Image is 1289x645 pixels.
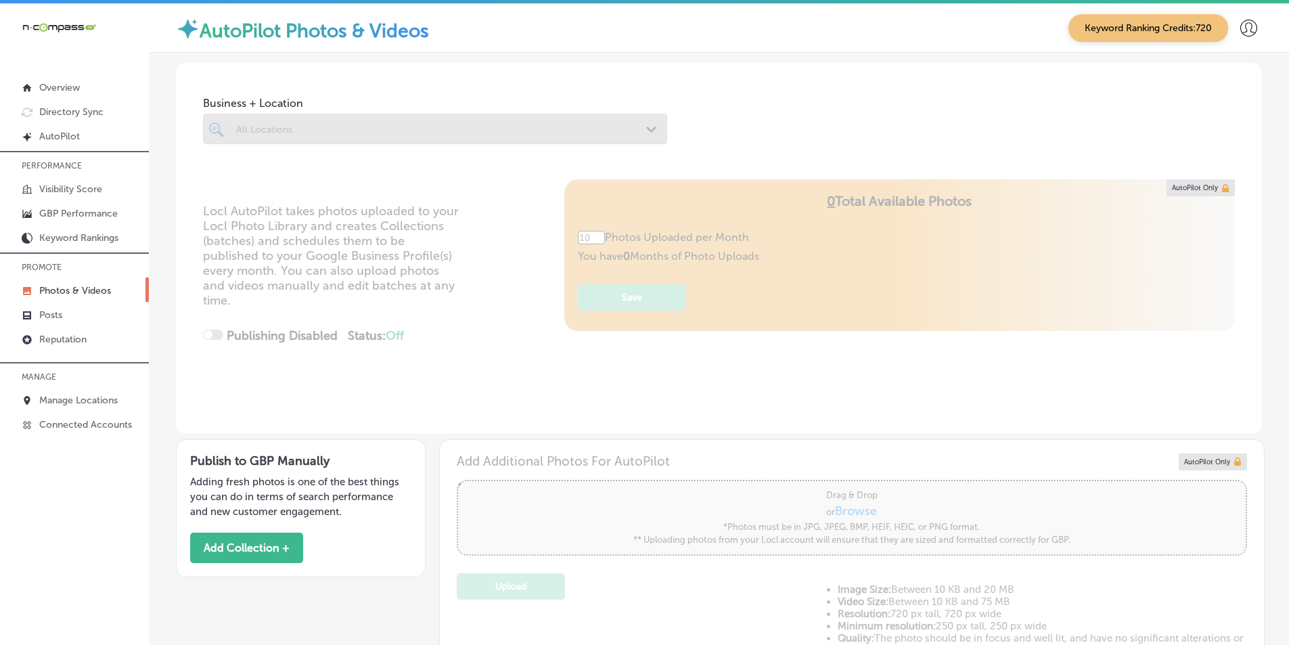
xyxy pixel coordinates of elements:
[39,131,80,142] p: AutoPilot
[39,285,111,296] p: Photos & Videos
[39,183,102,195] p: Visibility Score
[39,106,104,118] p: Directory Sync
[190,453,411,468] h3: Publish to GBP Manually
[200,20,429,42] label: AutoPilot Photos & Videos
[190,474,411,519] p: Adding fresh photos is one of the best things you can do in terms of search performance and new c...
[176,17,200,41] img: autopilot-icon
[39,334,87,345] p: Reputation
[39,309,62,321] p: Posts
[190,533,303,563] button: Add Collection +
[39,395,118,406] p: Manage Locations
[39,419,132,430] p: Connected Accounts
[203,97,667,110] span: Business + Location
[22,21,96,34] img: 660ab0bf-5cc7-4cb8-ba1c-48b5ae0f18e60NCTV_CLogo_TV_Black_-500x88.png
[39,232,118,244] p: Keyword Rankings
[39,208,118,219] p: GBP Performance
[39,82,80,93] p: Overview
[1068,14,1228,42] span: Keyword Ranking Credits: 720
